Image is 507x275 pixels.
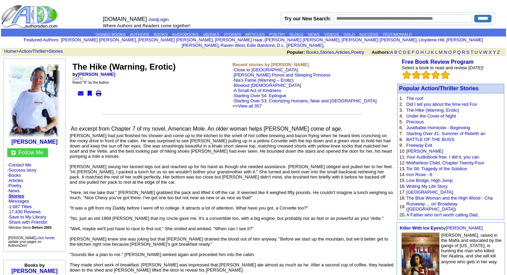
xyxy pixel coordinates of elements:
a: BOOKS [154,32,168,37]
font: [DATE] [72,77,83,81]
font: , , , , , , , , , , [61,37,483,48]
a: SIGNED BOOKS [95,32,126,37]
a: R [462,50,465,55]
a: Your Audiobook free. I did it, you can [406,154,479,160]
a: Y [493,50,496,55]
a: Action/Thriller [19,49,46,54]
font: · [7,198,29,204]
a: Popular Action/Thriller Stories [399,85,479,91]
a: [PERSON_NAME] [446,225,483,231]
a: L [435,50,438,55]
a: GOLD [344,32,355,37]
a: D [403,50,406,55]
font: 17. [399,190,406,195]
a: [PERSON_NAME] [11,139,58,145]
font: · · [8,204,52,230]
a: Writing My Life Story [406,184,448,189]
font: 5. [399,119,403,124]
a: N [444,50,447,55]
font: · [232,78,377,109]
a: Starting Over 41: Summer of Rebirth an [406,131,485,136]
img: bigemptystars.png [402,70,411,79]
img: bigemptystars.png [441,70,450,79]
a: Precious [406,119,424,124]
a: Messages [9,198,29,204]
label: Try our New Search: [285,16,331,21]
a: Under the Cover of Night [406,113,456,119]
b: Popular: [287,50,305,55]
font: Where Authors and Readers come together! [103,23,190,28]
a: C [398,50,401,55]
font: i [137,38,138,42]
font: [DOMAIN_NAME] [103,16,147,22]
a: Lloydene Hill [419,37,444,42]
a: D.L. [PERSON_NAME] [277,43,323,48]
a: I [425,50,426,55]
a: A Father who isn't worth calling Dad, [406,212,479,217]
a: P [453,50,456,55]
font: > > [2,49,63,54]
font: i [325,44,325,48]
a: Did I tell you about the time red Fox [406,102,477,107]
a: [PERSON_NAME] Prince and Sleeping Princess [234,72,330,78]
font: · [232,83,377,109]
a: [PERSON_NAME] Haar [215,37,262,42]
font: · [232,72,377,109]
a: Free Book Review Program [402,59,474,65]
a: [PERSON_NAME] [PERSON_NAME] [341,37,416,42]
font: · · · [8,214,48,230]
a: Raven West [221,43,245,48]
font: 18. [399,195,406,201]
a: F [412,50,415,55]
font: [PERSON_NAME], raised in the Mafia and educated by the gangs of [US_STATE], is hunting the man wh... [441,233,501,264]
font: i [214,38,215,42]
a: Success story [9,167,37,173]
a: VIDEOS [324,32,339,37]
a: Justifiable Homicide - Beginning [406,125,470,130]
a: News [9,188,20,193]
a: 1,687 Titles [9,204,32,209]
a: T [470,50,473,55]
a: Nia’s Fame (Warning – Erotic) [234,78,294,83]
a: Starting Over 53: Colonizing Humans, Near and [GEOGRAPHIC_DATA] [234,98,377,103]
a: X [489,50,492,55]
b: Books by [24,263,45,268]
font: i [276,44,277,48]
a: TESTIMONIALS [382,32,411,37]
font: An excerpt from Chapter 7 of my novel, American Mole. An older woman helps [PERSON_NAME] come of ... [71,126,342,132]
a: Join [148,17,157,22]
a: Books [306,50,319,55]
font: : [24,37,59,42]
a: [PERSON_NAME] [78,72,115,77]
font: | [148,17,171,22]
a: Low Bridge, High Jump [406,178,453,183]
a: G [416,50,419,55]
font: i [446,38,446,42]
a: [PERSON_NAME] [11,268,58,274]
a: AUTHORS [130,32,149,37]
a: Tor 08: Tragedy of the Solstice [406,166,467,171]
font: 11. [399,154,406,160]
font: Rated " " by the Author. [72,81,110,84]
a: U [475,50,478,55]
font: 1. [399,96,403,101]
font: 15. [399,178,406,183]
font: · [232,93,377,109]
font: 14. [399,172,406,177]
a: S [466,50,469,55]
a: [PERSON_NAME] [406,149,443,154]
font: Member Since: [9,226,52,230]
a: The roof [406,96,423,101]
a: The Hike (Warning, Erotic) [406,108,459,113]
a: [PERSON_NAME] [PERSON_NAME] [182,37,483,48]
a: W [483,50,487,55]
font: i [246,44,247,48]
a: [PERSON_NAME] [PERSON_NAME] [61,37,136,42]
a: Featured Authors [24,37,58,42]
a: SUCCESS [359,32,378,37]
a: J [427,50,430,55]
